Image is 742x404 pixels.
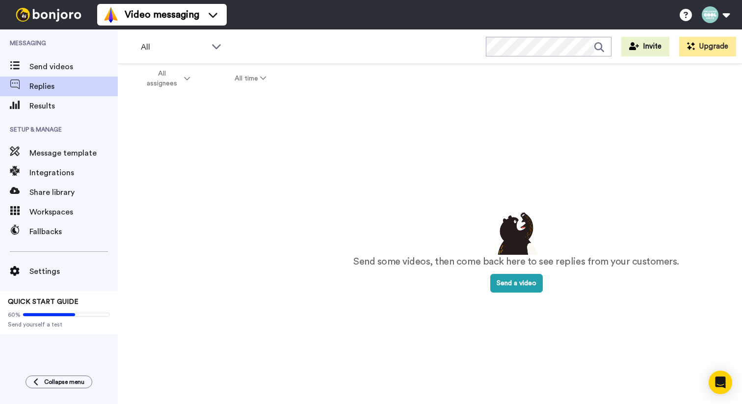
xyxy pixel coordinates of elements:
img: vm-color.svg [103,7,119,23]
span: 60% [8,311,21,319]
a: Send a video [490,280,543,287]
p: Send some videos, then come back here to see replies from your customers. [353,255,679,269]
span: QUICK START GUIDE [8,298,79,305]
button: Invite [621,37,669,56]
button: All time [212,70,289,87]
img: results-emptystates.png [492,210,541,255]
span: Message template [29,147,118,159]
span: Send videos [29,61,118,73]
img: bj-logo-header-white.svg [12,8,85,22]
button: Upgrade [679,37,736,56]
span: Collapse menu [44,378,84,386]
span: Results [29,100,118,112]
span: Fallbacks [29,226,118,238]
div: Open Intercom Messenger [709,371,732,394]
span: Integrations [29,167,118,179]
span: Settings [29,266,118,277]
button: Send a video [490,274,543,293]
button: All assignees [120,65,212,92]
button: Collapse menu [26,376,92,388]
span: Workspaces [29,206,118,218]
span: Send yourself a test [8,321,110,328]
span: All assignees [142,69,182,88]
span: All [141,41,207,53]
span: Video messaging [125,8,199,22]
span: Replies [29,81,118,92]
span: Share library [29,187,118,198]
